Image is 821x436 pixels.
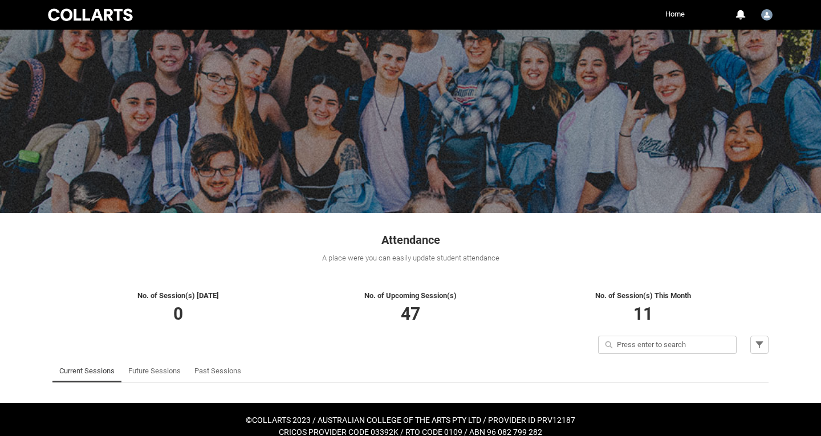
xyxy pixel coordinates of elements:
[121,360,188,382] li: Future Sessions
[128,360,181,382] a: Future Sessions
[401,304,420,324] span: 47
[633,304,653,324] span: 11
[194,360,241,382] a: Past Sessions
[52,252,769,264] div: A place were you can easily update student attendance
[663,6,688,23] a: Home
[59,360,115,382] a: Current Sessions
[137,291,219,300] span: No. of Session(s) [DATE]
[595,291,691,300] span: No. of Session(s) This Month
[761,9,773,21] img: Tom.Eames
[758,5,775,23] button: User Profile Tom.Eames
[188,360,248,382] li: Past Sessions
[750,336,769,354] button: Filter
[52,360,121,382] li: Current Sessions
[173,304,183,324] span: 0
[381,233,440,247] span: Attendance
[598,336,737,354] input: Press enter to search
[364,291,457,300] span: No. of Upcoming Session(s)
